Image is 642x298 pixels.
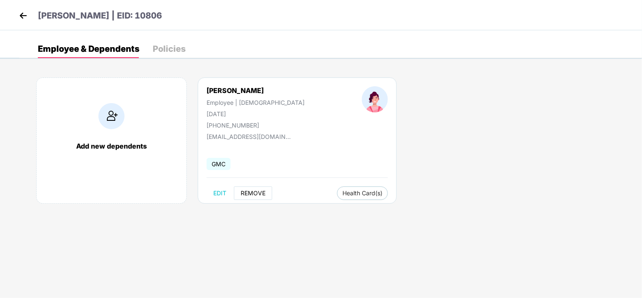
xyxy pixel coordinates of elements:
[38,9,162,22] p: [PERSON_NAME] | EID: 10806
[342,191,382,195] span: Health Card(s)
[17,9,29,22] img: back
[207,158,231,170] span: GMC
[207,110,305,117] div: [DATE]
[207,186,233,200] button: EDIT
[207,122,305,129] div: [PHONE_NUMBER]
[337,186,388,200] button: Health Card(s)
[241,190,265,197] span: REMOVE
[207,99,305,106] div: Employee | [DEMOGRAPHIC_DATA]
[213,190,226,197] span: EDIT
[207,86,305,95] div: [PERSON_NAME]
[207,133,291,140] div: [EMAIL_ADDRESS][DOMAIN_NAME]
[234,186,272,200] button: REMOVE
[38,45,139,53] div: Employee & Dependents
[98,103,125,129] img: addIcon
[153,45,186,53] div: Policies
[45,142,178,150] div: Add new dependents
[362,86,388,112] img: profileImage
